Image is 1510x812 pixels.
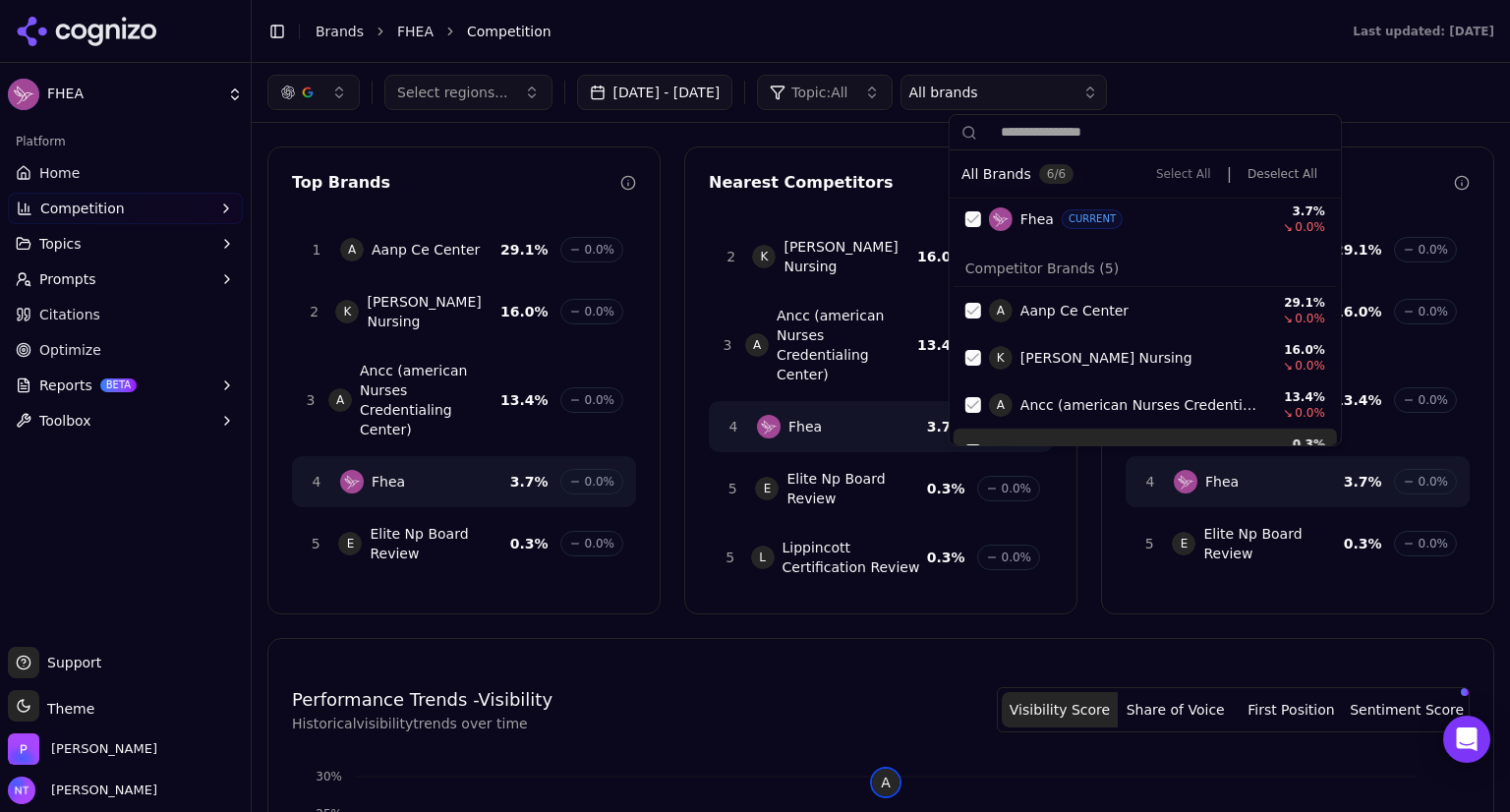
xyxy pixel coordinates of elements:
[316,22,1313,41] nav: breadcrumb
[1020,209,1054,229] span: Fhea
[370,524,509,563] span: Elite Np Board Review
[305,240,328,260] span: 1
[39,234,82,254] span: Topics
[1419,392,1449,408] span: 0.0%
[8,228,243,260] button: Topics
[510,534,549,553] span: 0.3 %
[1443,716,1490,763] div: Open Intercom Messenger
[961,164,1031,184] span: All Brands
[8,79,39,110] img: FHEA
[917,247,965,266] span: 16.0 %
[1062,209,1123,229] span: CURRENT
[328,388,352,412] span: A
[965,259,1119,278] span: Competitor Brands ( 5 )
[40,199,125,218] span: Competition
[1020,348,1192,368] span: [PERSON_NAME] Nursing
[585,474,615,490] span: 0.0%
[292,686,552,714] h4: Performance Trends - Visibility
[927,479,965,498] span: 0.3 %
[8,193,243,224] button: Competition
[1266,436,1325,452] div: 0.3 %
[722,247,740,266] span: 2
[39,305,100,324] span: Citations
[510,472,549,492] span: 3.7 %
[909,83,978,102] span: All brands
[1138,534,1160,553] span: 5
[1283,311,1293,326] span: ↘
[777,306,917,384] span: Ancc (american Nurses Credentialing Center)
[1144,160,1223,188] button: Select All
[755,477,779,500] span: E
[1203,524,1343,563] span: Elite Np Board Review
[1419,536,1449,551] span: 0.0%
[1419,304,1449,319] span: 0.0%
[1295,219,1325,235] span: 0.0 %
[1266,295,1325,311] div: 29.1 %
[917,335,965,355] span: 13.4 %
[1295,311,1325,326] span: 0.0 %
[1138,472,1162,492] span: 4
[467,22,552,41] span: Competition
[784,237,916,276] span: [PERSON_NAME] Nursing
[372,240,480,260] span: Aanp Ce Center
[788,417,822,436] span: Fhea
[397,22,434,41] a: FHEA
[722,548,739,567] span: 5
[1344,534,1382,553] span: 0.3 %
[305,302,323,321] span: 2
[1020,442,1173,462] span: Elite Np Board Review
[39,163,80,183] span: Home
[1172,532,1195,555] span: E
[722,417,745,436] span: 4
[39,411,91,431] span: Toolbox
[47,86,219,103] span: FHEA
[338,532,362,555] span: E
[8,334,243,366] a: Optimize
[1205,472,1239,492] span: Fhea
[1419,242,1449,258] span: 0.0%
[989,299,1013,322] span: A
[752,245,776,268] span: K
[1419,474,1449,490] span: 0.0%
[1020,395,1258,415] span: Ancc (american Nurses Credentialing Center)
[43,782,157,799] span: [PERSON_NAME]
[1283,219,1293,235] span: ↘
[585,536,615,551] span: 0.0%
[1353,24,1494,39] div: Last updated: [DATE]
[1039,164,1074,184] span: 6 / 6
[872,769,900,796] span: A
[1002,692,1118,727] button: Visibility Score
[585,392,615,408] span: 0.0%
[39,340,101,360] span: Optimize
[751,546,775,569] span: L
[709,171,1037,195] div: Nearest Competitors
[989,440,1013,464] span: E
[1283,405,1293,421] span: ↘
[1334,302,1382,321] span: 16.0 %
[39,653,101,672] span: Support
[372,472,405,492] span: Fhea
[989,393,1013,417] span: A
[8,733,39,765] img: Perrill
[292,171,620,195] div: Top Brands
[316,770,342,783] tspan: 30%
[1295,405,1325,421] span: 0.0 %
[1174,470,1197,493] img: Fhea
[1266,203,1325,219] div: 3.7 %
[989,346,1013,370] span: K
[577,75,733,110] button: [DATE] - [DATE]
[1295,358,1325,374] span: 0.0 %
[1334,390,1382,410] span: 13.4 %
[39,269,96,289] span: Prompts
[100,378,137,392] span: BETA
[585,242,615,258] span: 0.0%
[1334,240,1382,260] span: 29.1 %
[1002,481,1032,496] span: 0.0%
[340,470,364,493] img: Fhea
[1283,358,1293,374] span: ↘
[305,534,326,553] span: 5
[722,479,743,498] span: 5
[1236,160,1329,188] button: Deselect All
[8,777,35,804] img: Nate Tower
[8,126,243,157] div: Platform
